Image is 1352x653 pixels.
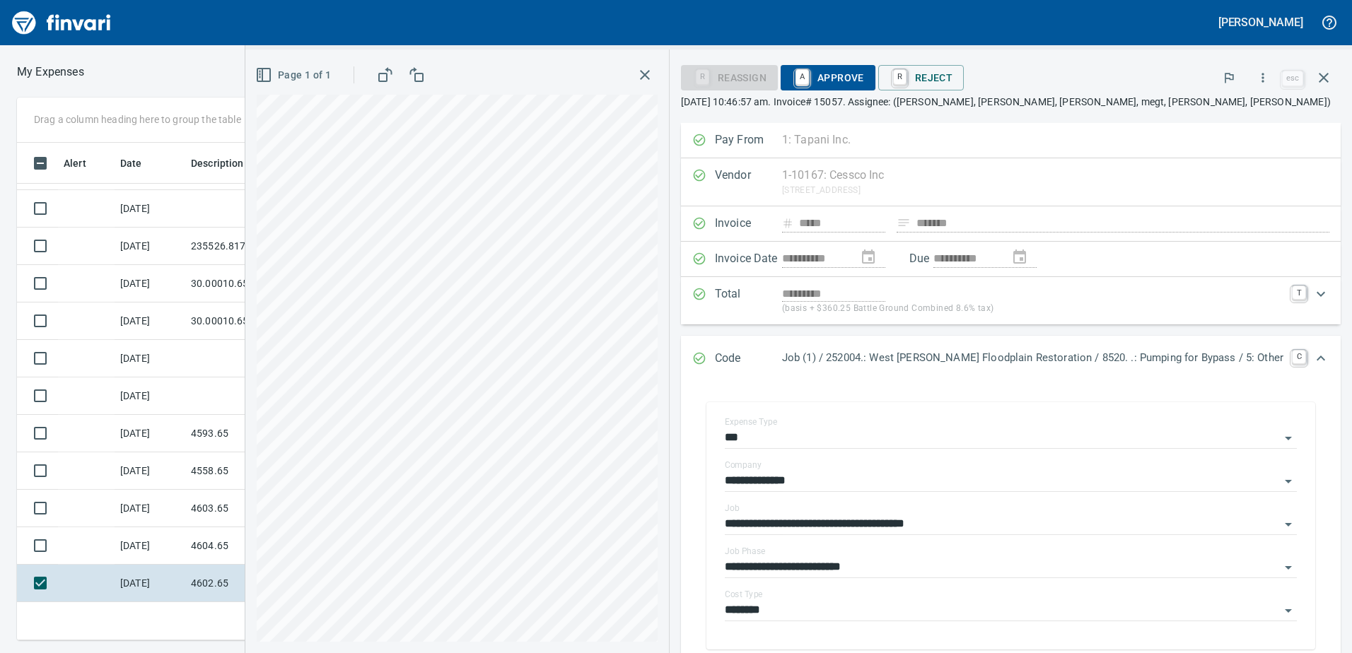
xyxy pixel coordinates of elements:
td: [DATE] [115,415,185,452]
p: Code [715,350,782,368]
span: Reject [890,66,952,90]
p: Job (1) / 252004.: West [PERSON_NAME] Floodplain Restoration / 8520. .: Pumping for Bypass / 5: O... [782,350,1283,366]
button: Open [1278,601,1298,620]
button: Open [1278,428,1298,448]
td: 4602.65 [185,565,313,602]
span: Approve [792,66,864,90]
label: Company [725,461,762,469]
span: Description [191,155,262,172]
p: Drag a column heading here to group the table [34,112,241,127]
a: R [893,69,907,85]
button: Flag [1213,62,1245,93]
div: Expand [681,336,1341,382]
button: AApprove [781,65,875,90]
button: More [1247,62,1278,93]
span: Close invoice [1278,61,1341,95]
td: 4593.65 [185,415,313,452]
td: [DATE] [115,565,185,602]
td: [DATE] [115,265,185,302]
a: A [796,69,809,85]
p: (basis + $360.25 Battle Ground Combined 8.6% tax) [782,302,1283,316]
div: Reassign [681,71,778,83]
td: 235526.8176 [185,228,313,265]
span: Date [120,155,161,172]
p: My Expenses [17,64,84,81]
span: Date [120,155,142,172]
button: RReject [878,65,964,90]
button: Open [1278,514,1298,534]
td: [DATE] [115,190,185,228]
label: Job [725,504,740,512]
button: Open [1278,558,1298,577]
button: [PERSON_NAME] [1215,11,1307,33]
td: 30.00010.65 [185,302,313,340]
td: 4558.65 [185,452,313,490]
label: Job Phase [725,547,765,555]
td: 4603.65 [185,490,313,527]
span: Page 1 of 1 [258,66,331,84]
td: [DATE] [115,490,185,527]
h5: [PERSON_NAME] [1218,15,1303,30]
td: 4604.65 [185,527,313,565]
span: Alert [64,155,105,172]
a: T [1292,286,1306,300]
td: 30.00010.65 [185,265,313,302]
a: C [1292,350,1306,364]
td: [DATE] [115,228,185,265]
img: Finvari [8,6,115,40]
span: Description [191,155,244,172]
div: Expand [681,277,1341,324]
nav: breadcrumb [17,64,84,81]
button: Page 1 of 1 [252,62,337,88]
td: [DATE] [115,377,185,415]
label: Expense Type [725,418,777,426]
td: [DATE] [115,452,185,490]
a: esc [1282,71,1303,86]
button: Open [1278,471,1298,491]
p: [DATE] 10:46:57 am. Invoice# 15057. Assignee: ([PERSON_NAME], [PERSON_NAME], [PERSON_NAME], megt,... [681,95,1341,109]
td: [DATE] [115,302,185,340]
td: [DATE] [115,527,185,565]
p: Total [715,286,782,316]
td: [DATE] [115,340,185,377]
label: Cost Type [725,590,763,599]
span: Alert [64,155,86,172]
